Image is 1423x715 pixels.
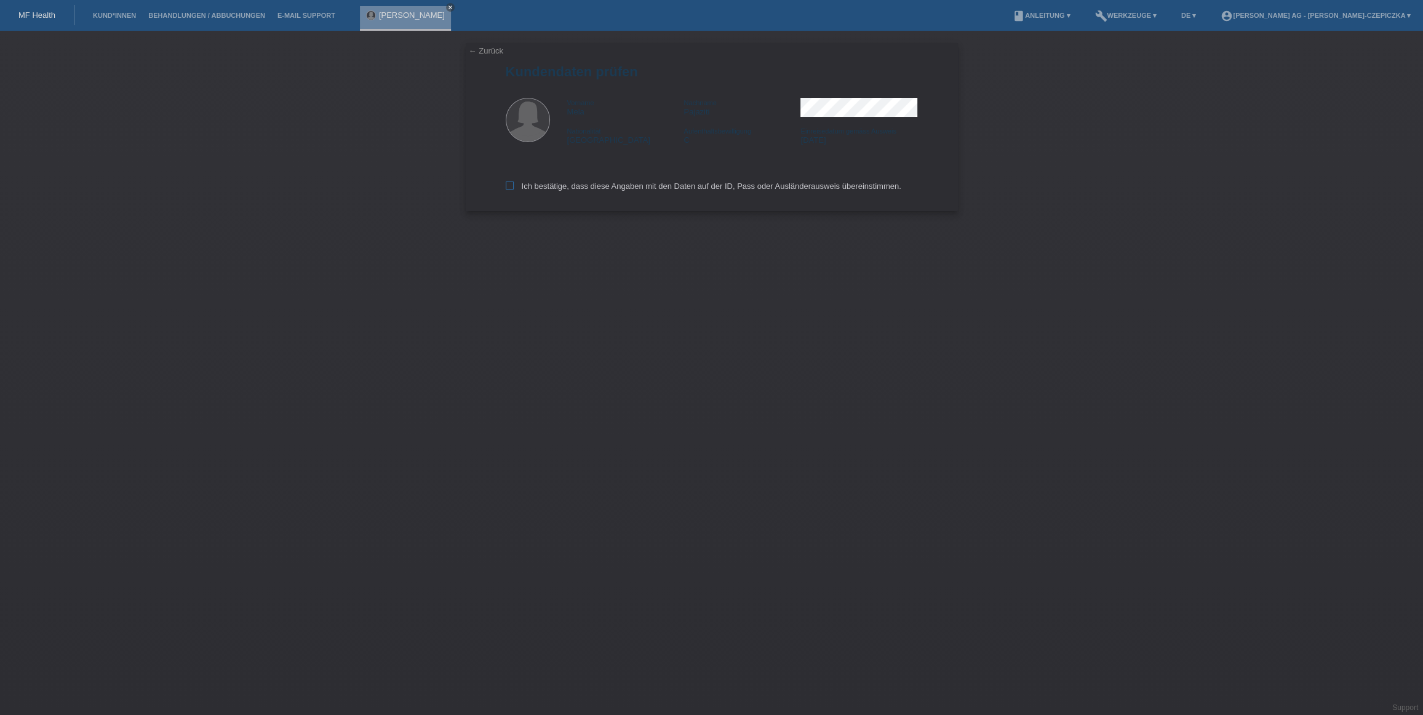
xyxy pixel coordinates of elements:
a: E-Mail Support [271,12,341,19]
div: Pajaziti [684,98,800,116]
span: Nationalität [567,127,601,135]
span: Einreisedatum gemäss Ausweis [800,127,896,135]
span: Vorname [567,99,594,106]
a: Kund*innen [87,12,142,19]
a: DE ▾ [1175,12,1202,19]
i: book [1013,10,1025,22]
div: C [684,126,800,145]
h1: Kundendaten prüfen [506,64,918,79]
i: close [447,4,453,10]
a: account_circle[PERSON_NAME] AG - [PERSON_NAME]-Czepiczka ▾ [1214,12,1417,19]
a: Support [1392,703,1418,712]
a: ← Zurück [469,46,503,55]
a: close [446,3,455,12]
div: Mela [567,98,684,116]
span: Nachname [684,99,716,106]
div: [DATE] [800,126,917,145]
div: [GEOGRAPHIC_DATA] [567,126,684,145]
a: [PERSON_NAME] [379,10,445,20]
i: build [1094,10,1107,22]
a: MF Health [18,10,55,20]
a: buildWerkzeuge ▾ [1088,12,1163,19]
a: Behandlungen / Abbuchungen [142,12,271,19]
label: Ich bestätige, dass diese Angaben mit den Daten auf der ID, Pass oder Ausländerausweis übereinsti... [506,182,901,191]
a: bookAnleitung ▾ [1006,12,1076,19]
span: Aufenthaltsbewilligung [684,127,751,135]
i: account_circle [1221,10,1233,22]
